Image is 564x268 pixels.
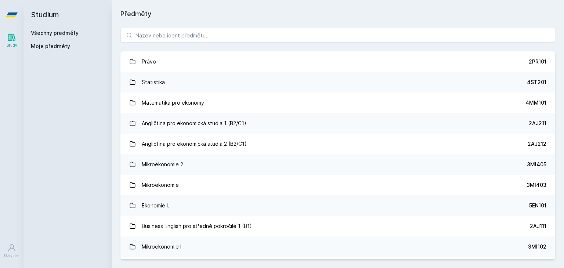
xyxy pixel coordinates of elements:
[120,216,555,236] a: Business English pro středně pokročilé 1 (B1) 2AJ111
[142,116,246,131] div: Angličtina pro ekonomická studia 1 (B2/C1)
[529,202,546,209] div: 5EN101
[120,154,555,175] a: Mikroekonomie 2 3MI405
[142,198,169,213] div: Ekonomie I.
[142,178,179,192] div: Mikroekonomie
[1,240,22,262] a: Uživatel
[120,51,555,72] a: Právo 2PR101
[120,195,555,216] a: Ekonomie I. 5EN101
[527,161,546,168] div: 3MI405
[527,79,546,86] div: 4ST201
[120,113,555,134] a: Angličtina pro ekonomická studia 1 (B2/C1) 2AJ211
[142,54,156,69] div: Právo
[120,9,555,19] h1: Předměty
[529,120,546,127] div: 2AJ211
[120,72,555,93] a: Statistika 4ST201
[525,99,546,106] div: 4MM101
[7,43,17,48] div: Study
[528,140,546,148] div: 2AJ212
[142,219,252,233] div: Business English pro středně pokročilé 1 (B1)
[530,222,546,230] div: 2AJ111
[120,28,555,43] input: Název nebo ident předmětu…
[142,157,183,172] div: Mikroekonomie 2
[527,181,546,189] div: 3MI403
[31,43,70,50] span: Moje předměty
[1,29,22,52] a: Study
[31,30,79,36] a: Všechny předměty
[142,239,181,254] div: Mikroekonomie I
[4,253,19,258] div: Uživatel
[142,137,247,151] div: Angličtina pro ekonomická studia 2 (B2/C1)
[529,58,546,65] div: 2PR101
[528,243,546,250] div: 3MI102
[142,95,204,110] div: Matematika pro ekonomy
[120,134,555,154] a: Angličtina pro ekonomická studia 2 (B2/C1) 2AJ212
[120,93,555,113] a: Matematika pro ekonomy 4MM101
[120,236,555,257] a: Mikroekonomie I 3MI102
[120,175,555,195] a: Mikroekonomie 3MI403
[142,75,165,90] div: Statistika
